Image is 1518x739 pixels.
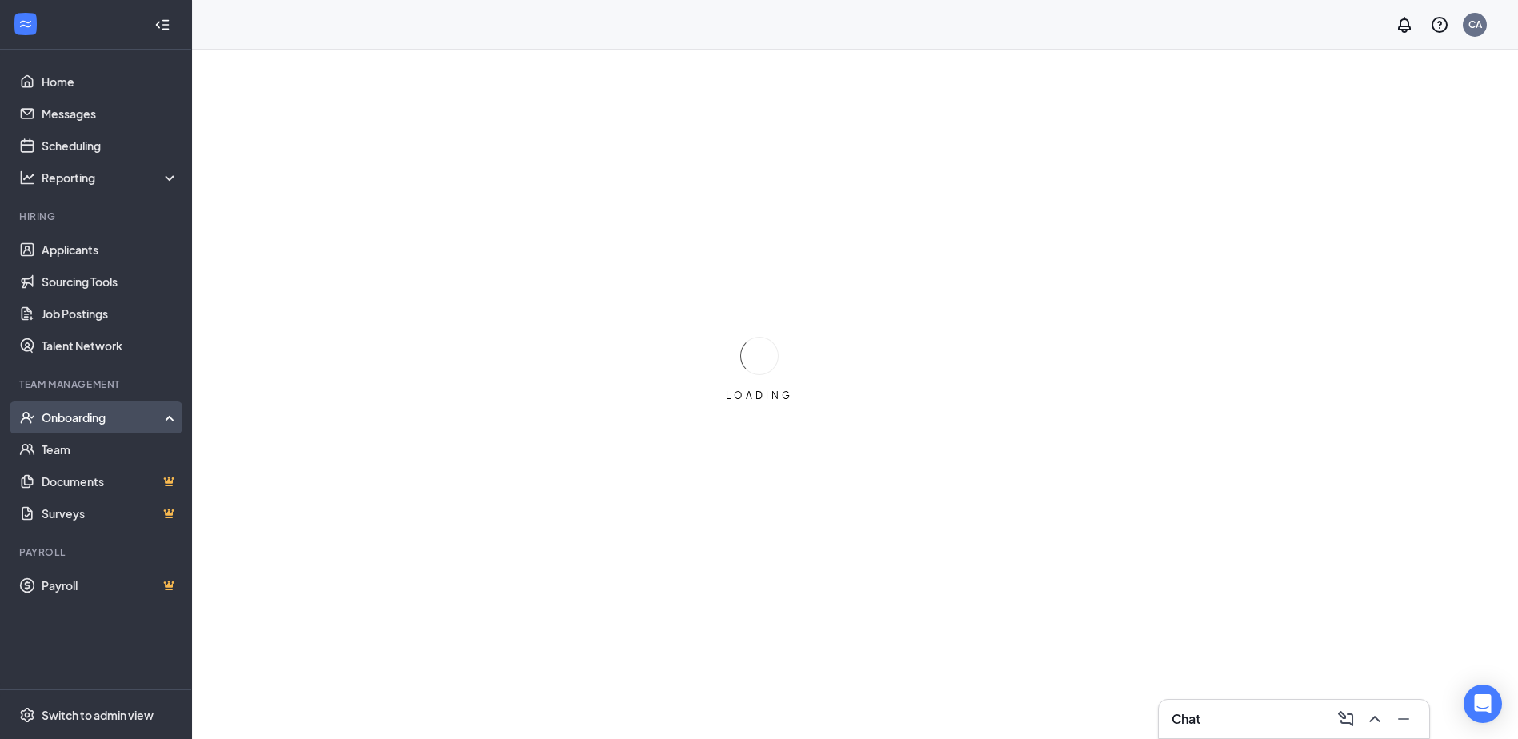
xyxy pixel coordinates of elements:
[42,433,178,465] a: Team
[18,16,34,32] svg: WorkstreamLogo
[1172,710,1200,728] h3: Chat
[42,170,179,186] div: Reporting
[1333,706,1359,732] button: ComposeMessage
[42,298,178,330] a: Job Postings
[1362,706,1388,732] button: ChevronUp
[1394,709,1413,729] svg: Minimize
[42,465,178,497] a: DocumentsCrown
[719,389,799,402] div: LOADING
[42,569,178,601] a: PayrollCrown
[19,377,175,391] div: Team Management
[42,707,154,723] div: Switch to admin view
[1391,706,1416,732] button: Minimize
[42,497,178,529] a: SurveysCrown
[19,409,35,425] svg: UserCheck
[1395,15,1414,34] svg: Notifications
[19,707,35,723] svg: Settings
[42,266,178,298] a: Sourcing Tools
[1464,685,1502,723] div: Open Intercom Messenger
[1468,18,1482,31] div: CA
[19,545,175,559] div: Payroll
[1365,709,1384,729] svg: ChevronUp
[42,234,178,266] a: Applicants
[19,170,35,186] svg: Analysis
[42,66,178,98] a: Home
[154,17,170,33] svg: Collapse
[1430,15,1449,34] svg: QuestionInfo
[42,409,165,425] div: Onboarding
[42,130,178,162] a: Scheduling
[19,210,175,223] div: Hiring
[42,98,178,130] a: Messages
[42,330,178,362] a: Talent Network
[1336,709,1356,729] svg: ComposeMessage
